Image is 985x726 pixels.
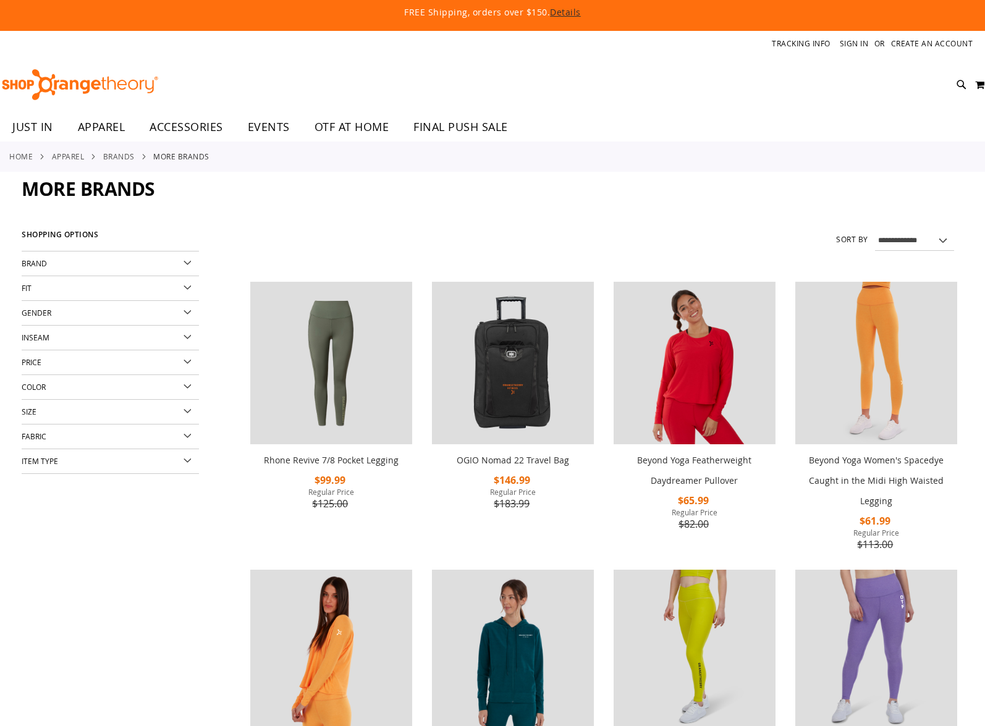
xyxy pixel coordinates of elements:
span: $65.99 [678,494,711,507]
a: Rhone Revive 7/8 Pocket Legging [250,282,412,446]
a: Rhone Revive 7/8 Pocket Legging [264,454,399,466]
span: Inseam [22,332,49,342]
a: Product image for OGIO Nomad 22 Travel Bag [432,282,594,446]
a: EVENTS [235,113,302,141]
div: Fit [22,276,199,301]
div: Price [22,350,199,375]
div: Gender [22,301,199,326]
span: $113.00 [857,538,895,551]
div: product [426,276,600,543]
a: OGIO Nomad 22 Travel Bag [457,454,569,466]
span: Fit [22,283,32,293]
div: Color [22,375,199,400]
span: Price [22,357,41,367]
span: Gender [22,308,51,318]
span: JUST IN [12,113,53,141]
a: ACCESSORIES [137,113,235,141]
span: Regular Price [432,487,594,497]
img: Product image for OGIO Nomad 22 Travel Bag [432,282,594,444]
span: $61.99 [860,514,892,528]
span: Brand [22,258,47,268]
div: Fabric [22,424,199,449]
span: APPAREL [78,113,125,141]
img: Product image for Beyond Yoga Featherweight Daydreamer Pullover [614,282,776,444]
span: $125.00 [312,497,350,510]
span: $99.99 [315,473,347,487]
p: FREE Shipping, orders over $150. [122,6,863,19]
span: Regular Price [250,487,412,497]
span: OTF AT HOME [315,113,389,141]
a: FINAL PUSH SALE [401,113,520,141]
span: Regular Price [795,528,957,538]
strong: Shopping Options [22,225,199,251]
span: $82.00 [679,517,711,531]
span: FINAL PUSH SALE [413,113,508,141]
img: Rhone Revive 7/8 Pocket Legging [250,282,412,444]
a: Beyond Yoga Featherweight Daydreamer Pullover [637,454,751,486]
div: Size [22,400,199,424]
a: Sign In [840,38,869,49]
span: $146.99 [494,473,532,487]
a: Home [9,151,33,162]
div: Item Type [22,449,199,474]
div: product [789,276,963,584]
span: More Brands [22,176,155,201]
div: Brand [22,251,199,276]
a: Details [550,6,581,18]
div: product [607,276,782,563]
a: Tracking Info [772,38,831,49]
a: BRANDS [103,151,135,162]
span: Size [22,407,36,416]
div: product [244,276,418,543]
a: Create an Account [891,38,973,49]
span: Item Type [22,456,58,466]
span: Color [22,382,46,392]
a: APPAREL [52,151,85,162]
div: Inseam [22,326,199,350]
span: Regular Price [614,507,776,517]
span: EVENTS [248,113,290,141]
a: Beyond Yoga Women's Spacedye Caught in the Midi High Waisted Legging [809,454,944,507]
strong: More Brands [153,151,209,162]
a: Product image for Beyond Yoga Womens Spacedye Caught in the Midi High Waisted Legging [795,282,957,446]
span: ACCESSORIES [150,113,223,141]
label: Sort By [836,234,868,245]
a: APPAREL [66,113,138,141]
img: Product image for Beyond Yoga Womens Spacedye Caught in the Midi High Waisted Legging [795,282,957,444]
span: $183.99 [494,497,531,510]
a: Product image for Beyond Yoga Featherweight Daydreamer Pullover [614,282,776,446]
span: Fabric [22,431,46,441]
a: OTF AT HOME [302,113,402,141]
